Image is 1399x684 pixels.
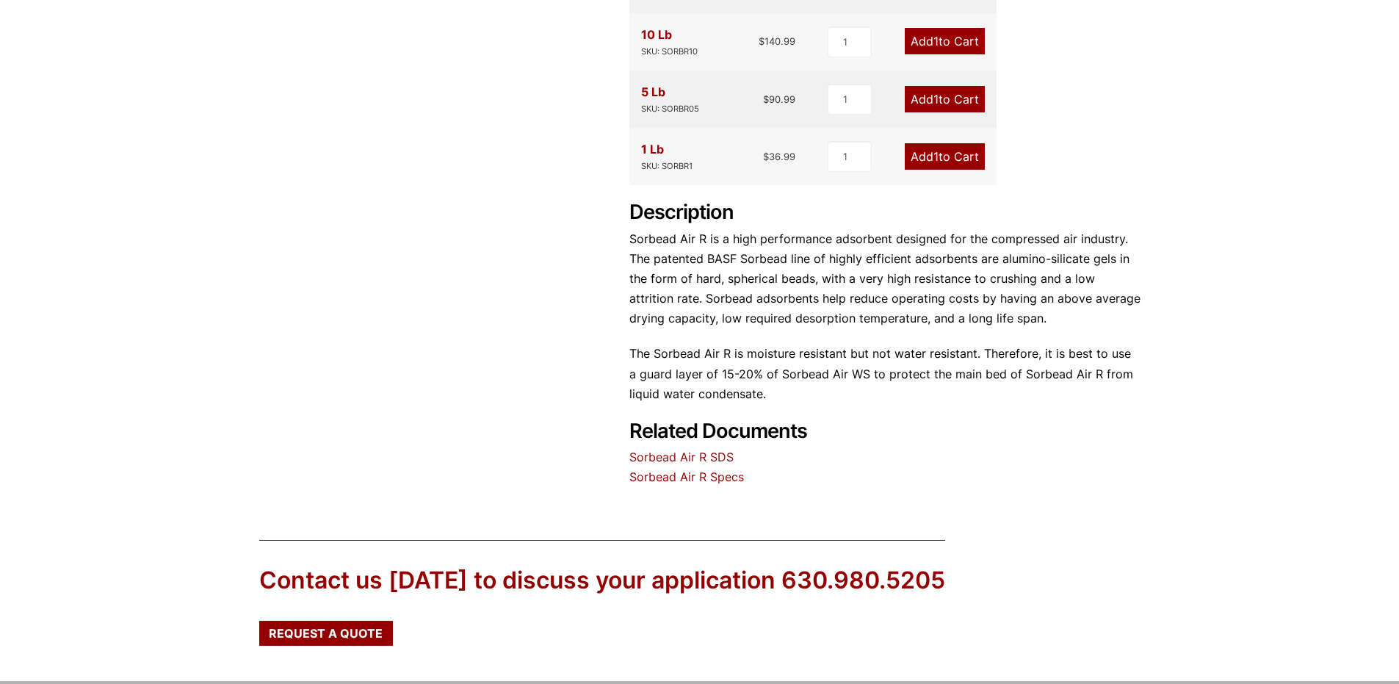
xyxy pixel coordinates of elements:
[905,28,985,54] a: Add1to Cart
[259,564,945,597] div: Contact us [DATE] to discuss your application 630.980.5205
[905,86,985,112] a: Add1to Cart
[641,82,699,116] div: 5 Lb
[759,35,795,47] bdi: 140.99
[629,469,744,484] a: Sorbead Air R Specs
[641,45,698,59] div: SKU: SORBR10
[641,140,693,173] div: 1 Lb
[933,92,939,107] span: 1
[905,143,985,170] a: Add1to Cart
[763,151,769,162] span: $
[763,93,769,105] span: $
[933,149,939,164] span: 1
[269,627,383,639] span: Request a Quote
[259,621,393,646] a: Request a Quote
[641,102,699,116] div: SKU: SORBR05
[763,93,795,105] bdi: 90.99
[629,344,1140,404] p: The Sorbead Air R is moisture resistant but not water resistant. Therefore, it is best to use a g...
[641,159,693,173] div: SKU: SORBR1
[759,35,764,47] span: $
[629,450,734,464] a: Sorbead Air R SDS
[629,201,1140,225] h2: Description
[933,34,939,48] span: 1
[763,151,795,162] bdi: 36.99
[629,229,1140,329] p: Sorbead Air R is a high performance adsorbent designed for the compressed air industry. The paten...
[641,25,698,59] div: 10 Lb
